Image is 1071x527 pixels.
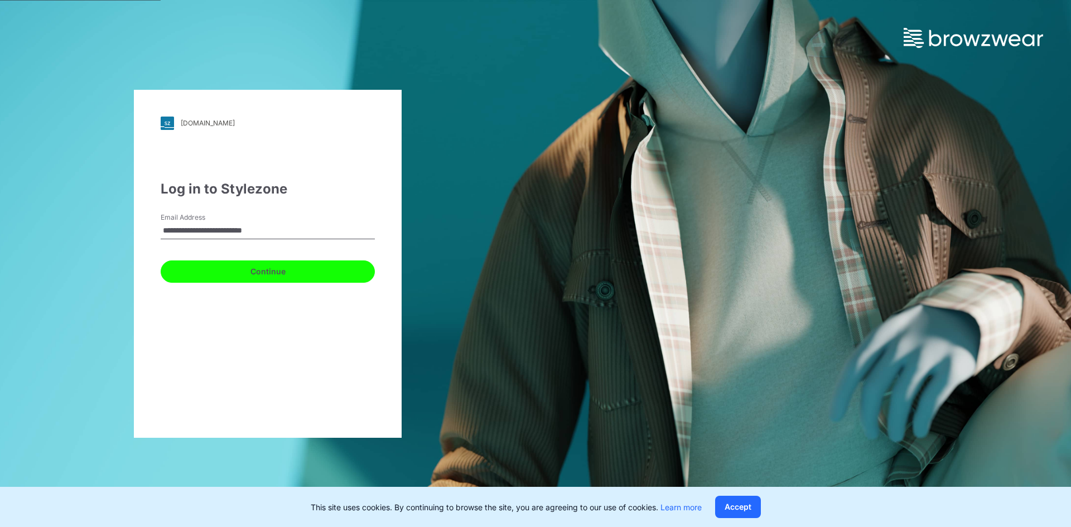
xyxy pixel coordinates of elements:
[715,496,761,518] button: Accept
[181,119,235,127] div: [DOMAIN_NAME]
[161,117,375,130] a: [DOMAIN_NAME]
[161,117,174,130] img: svg+xml;base64,PHN2ZyB3aWR0aD0iMjgiIGhlaWdodD0iMjgiIHZpZXdCb3g9IjAgMCAyOCAyOCIgZmlsbD0ibm9uZSIgeG...
[660,502,702,512] a: Learn more
[161,212,239,223] label: Email Address
[161,260,375,283] button: Continue
[311,501,702,513] p: This site uses cookies. By continuing to browse the site, you are agreeing to our use of cookies.
[904,28,1043,48] img: browzwear-logo.73288ffb.svg
[161,179,375,199] div: Log in to Stylezone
